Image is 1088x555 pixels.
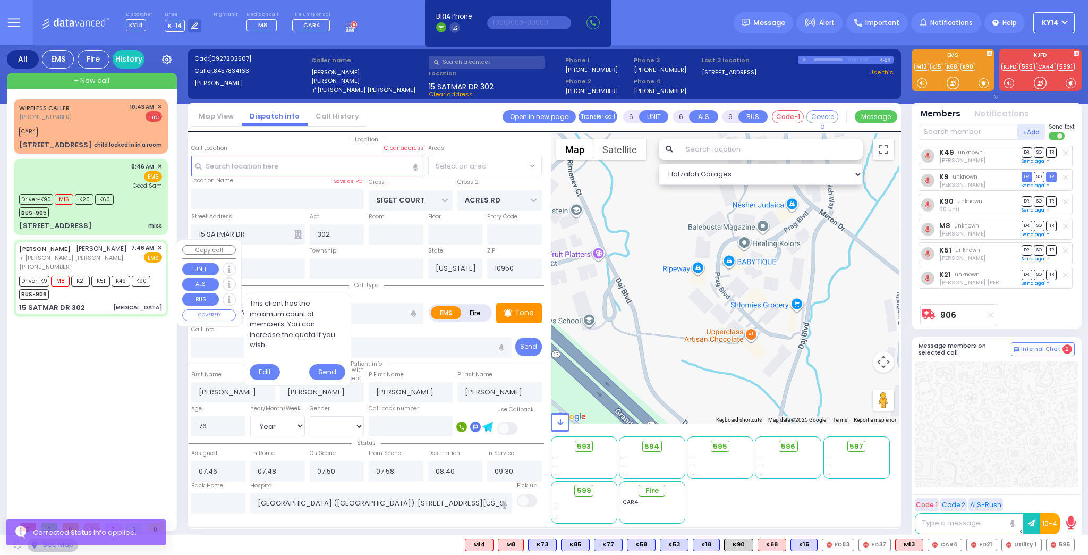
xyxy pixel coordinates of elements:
[250,482,274,490] label: Hospital
[644,441,659,452] span: 594
[191,449,217,458] label: Assigned
[691,454,694,462] span: -
[577,441,591,452] span: 593
[957,197,982,205] span: unknown
[679,139,863,160] input: Search location
[144,252,162,263] span: EMS
[250,364,280,380] div: Edit
[634,65,686,73] label: [PHONE_NUMBER]
[819,18,835,28] span: Alert
[753,18,785,28] span: Message
[645,485,659,496] span: Fire
[1021,346,1060,353] span: Internal Chat
[691,462,694,470] span: -
[19,302,85,313] div: 15 SATMAR DR 302
[1046,221,1057,231] span: TR
[555,498,558,506] span: -
[758,539,786,551] div: ALS
[194,66,308,75] label: Caller:
[515,338,542,356] button: Send
[515,307,534,318] p: Tone
[1022,196,1032,206] span: DR
[1001,63,1018,71] a: KJFD
[939,181,985,189] span: David Ungar
[555,454,558,462] span: -
[1046,196,1057,206] span: TR
[528,539,557,551] div: BLS
[113,50,144,69] a: History
[75,194,93,205] span: K20
[133,182,162,190] span: Good Sam
[95,194,114,205] span: K60
[593,139,646,160] button: Show satellite imagery
[19,207,49,218] span: BUS-905
[311,86,425,95] label: ר' [PERSON_NAME] [PERSON_NAME]
[91,276,110,287] span: K51
[1022,172,1032,182] span: DR
[19,254,127,263] span: ר' [PERSON_NAME] [PERSON_NAME]
[939,246,951,254] a: K51
[191,176,233,185] label: Location Name
[971,542,976,548] img: red-radio-icon.svg
[702,56,798,65] label: Last 3 location
[781,441,795,452] span: 596
[940,498,967,511] button: Code 2
[182,309,236,321] button: COVERED
[42,50,74,69] div: EMS
[1022,207,1050,213] a: Send again
[1057,63,1075,71] a: 5991
[1033,12,1075,33] button: KY14
[191,371,222,379] label: First Name
[955,246,980,254] span: unknown
[623,462,626,470] span: -
[165,20,185,32] span: K-14
[113,304,162,312] div: [MEDICAL_DATA]
[1014,347,1019,352] img: comment-alt.png
[555,462,558,470] span: -
[1022,158,1050,164] a: Send again
[182,293,219,306] button: BUS
[758,539,786,551] div: K68
[966,539,997,551] div: FD21
[827,542,832,548] img: red-radio-icon.svg
[958,148,983,156] span: unknown
[131,163,154,171] span: 8:46 AM
[1001,539,1042,551] div: Utility 1
[759,462,762,470] span: -
[250,449,275,458] label: En Route
[369,178,388,187] label: Cross 1
[78,50,109,69] div: Fire
[939,148,954,156] a: K49
[790,539,818,551] div: K15
[1019,63,1035,71] a: 595
[623,470,626,478] span: -
[1034,196,1044,206] span: SO
[126,19,146,31] span: KY14
[465,539,494,551] div: M14
[689,110,718,123] button: ALS
[71,276,90,287] span: K21
[953,173,977,181] span: unknown
[191,111,242,121] a: Map View
[939,279,1033,287] span: Mier Yitzchok Weiss
[498,539,524,551] div: ALS KJ
[565,65,618,73] label: [PHONE_NUMBER]
[912,53,994,60] label: EMS
[431,306,462,319] label: EMS
[855,110,897,123] button: Message
[742,19,750,27] img: message.svg
[627,539,656,551] div: K58
[352,439,381,447] span: Status
[191,213,232,221] label: Street Address
[554,410,589,424] a: Open this area in Google Maps (opens a new window)
[310,213,319,221] label: Apt
[879,56,894,64] div: K-14
[1011,342,1075,356] button: Internal Chat 2
[577,485,591,496] span: 599
[873,139,894,160] button: Toggle fullscreen view
[349,281,384,289] span: Call type
[1034,221,1044,231] span: SO
[42,16,113,29] img: Logo
[1046,172,1057,182] span: TR
[759,470,762,478] span: -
